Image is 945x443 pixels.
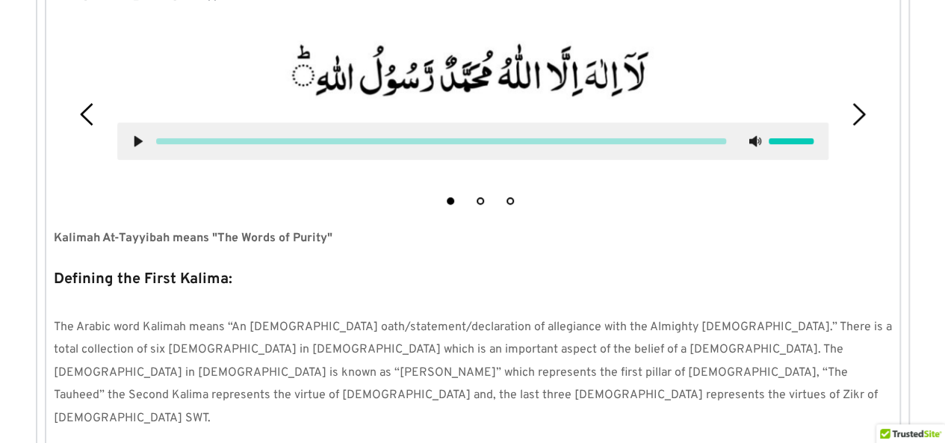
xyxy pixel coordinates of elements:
span: The Arabic word Kalimah means “An [DEMOGRAPHIC_DATA] oath/statement/declaration of allegiance wit... [54,320,895,426]
button: 1 of 3 [447,197,454,205]
button: 3 of 3 [506,197,514,205]
button: 2 of 3 [477,197,484,205]
strong: Kalimah At-Tayyibah means "The Words of Purity" [54,231,332,246]
strong: Defining the First Kalima: [54,270,232,289]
